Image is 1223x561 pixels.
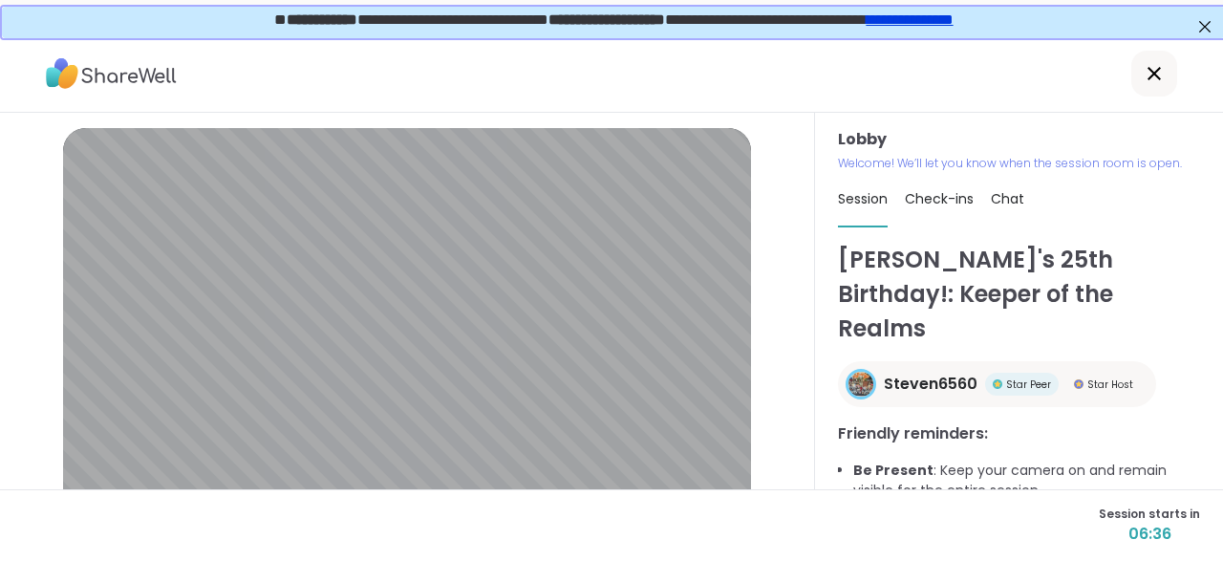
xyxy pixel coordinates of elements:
[838,243,1200,346] h1: [PERSON_NAME]'s 25th Birthday!: Keeper of the Realms
[1074,379,1084,389] img: Star Host
[905,189,974,208] span: Check-ins
[838,361,1156,407] a: Steven6560Steven6560Star PeerStar PeerStar HostStar Host
[853,461,933,480] b: Be Present
[838,155,1200,172] p: Welcome! We’ll let you know when the session room is open.
[853,461,1200,501] li: : Keep your camera on and remain visible for the entire session.
[991,189,1024,208] span: Chat
[1099,523,1200,546] span: 06:36
[46,52,177,96] img: ShareWell Logo
[848,372,873,397] img: Steven6560
[1006,378,1051,392] span: Star Peer
[993,379,1002,389] img: Star Peer
[838,189,888,208] span: Session
[1087,378,1133,392] span: Star Host
[1099,506,1200,523] span: Session starts in
[838,422,1200,445] h3: Friendly reminders:
[884,373,977,396] span: Steven6560
[838,128,1200,151] h3: Lobby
